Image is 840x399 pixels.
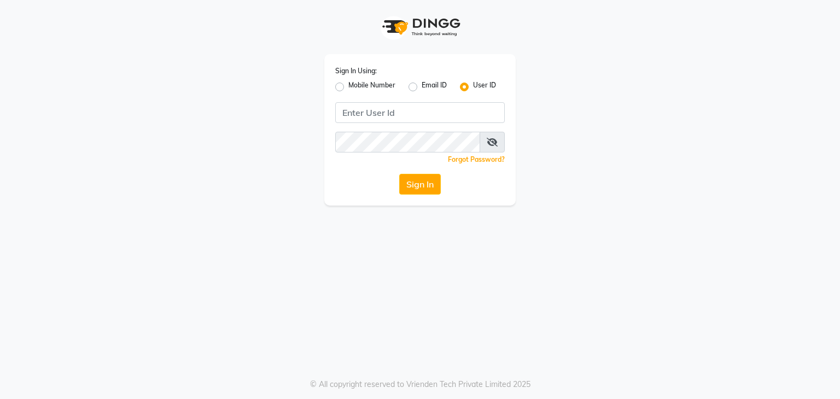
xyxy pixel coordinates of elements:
[422,80,447,93] label: Email ID
[335,102,505,123] input: Username
[448,155,505,163] a: Forgot Password?
[335,132,480,152] input: Username
[376,11,464,43] img: logo1.svg
[399,174,441,195] button: Sign In
[335,66,377,76] label: Sign In Using:
[348,80,395,93] label: Mobile Number
[473,80,496,93] label: User ID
